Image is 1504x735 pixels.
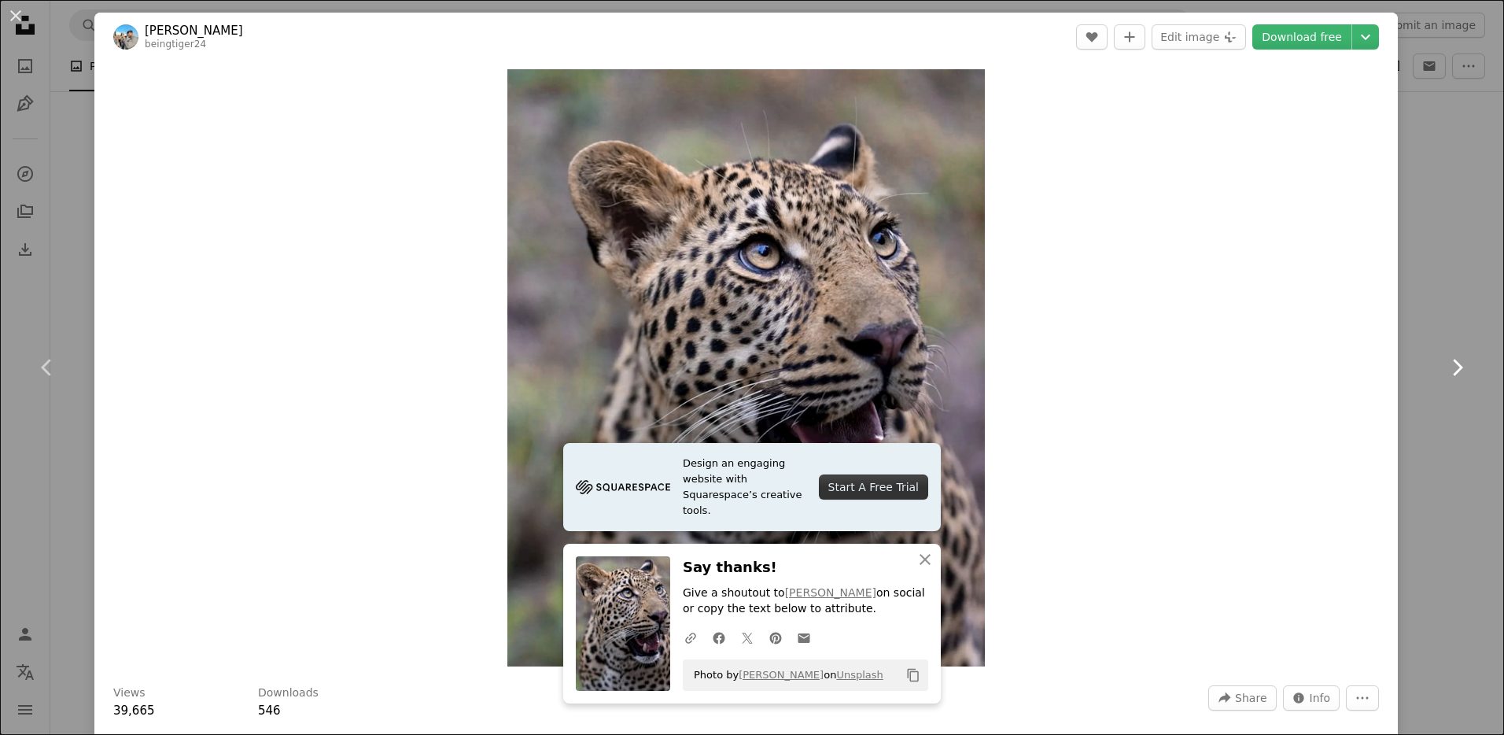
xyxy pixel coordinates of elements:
a: [PERSON_NAME] [785,586,876,599]
a: [PERSON_NAME] [739,669,824,681]
a: beingtiger24 [145,39,206,50]
button: Edit image [1152,24,1246,50]
a: Share on Facebook [705,622,733,653]
a: Share over email [790,622,818,653]
p: Give a shoutout to on social or copy the text below to attribute. [683,585,928,617]
span: Share [1235,686,1266,710]
a: Design an engaging website with Squarespace’s creative tools.Start A Free Trial [563,443,941,531]
span: 39,665 [113,704,155,718]
a: Download free [1252,24,1351,50]
a: Share on Twitter [733,622,761,653]
a: Next [1410,292,1504,443]
button: Zoom in on this image [507,69,985,667]
a: Share on Pinterest [761,622,790,653]
button: Copy to clipboard [900,662,927,689]
button: Like [1076,24,1108,50]
button: Choose download size [1352,24,1379,50]
button: Add to Collection [1114,24,1145,50]
span: Info [1310,686,1331,710]
img: file-1705255347840-230a6ab5bca9image [576,475,670,499]
a: [PERSON_NAME] [145,23,243,39]
button: Stats about this image [1283,685,1340,711]
button: More Actions [1346,685,1379,711]
h3: Downloads [258,685,319,701]
a: Unsplash [836,669,883,681]
img: Go to Gaurav Sharma's profile [113,24,138,50]
button: Share this image [1208,685,1276,711]
img: a close up of a leopard with its mouth open [507,69,985,667]
span: 546 [258,704,281,718]
span: Photo by on [686,663,883,688]
h3: Views [113,685,146,701]
div: Start A Free Trial [819,475,928,500]
span: Design an engaging website with Squarespace’s creative tools. [683,456,806,519]
h3: Say thanks! [683,556,928,579]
